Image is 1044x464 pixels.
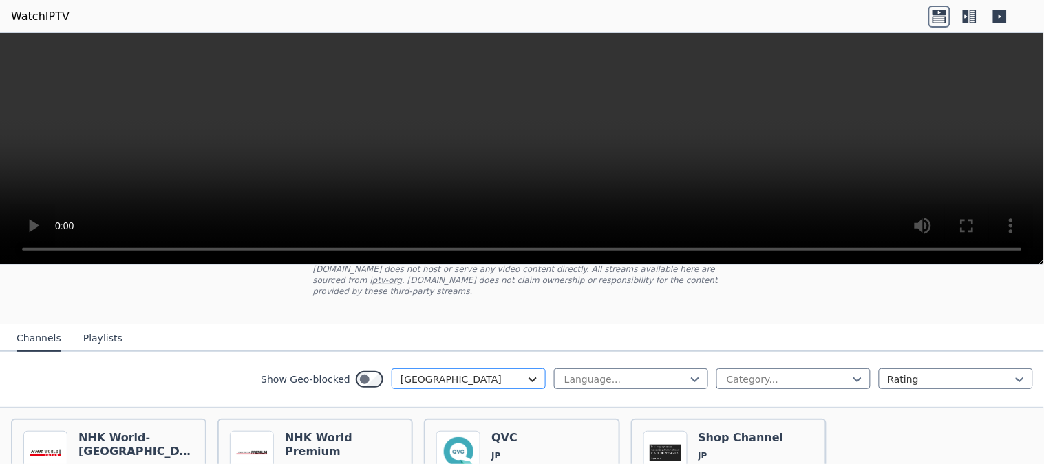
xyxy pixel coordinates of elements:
h6: NHK World Premium [285,431,401,458]
h6: Shop Channel [699,431,784,445]
button: Playlists [83,326,122,352]
a: WatchIPTV [11,8,70,25]
label: Show Geo-blocked [261,372,350,386]
p: [DOMAIN_NAME] does not host or serve any video content directly. All streams available here are s... [313,264,732,297]
h6: QVC [491,431,552,445]
button: Channels [17,326,61,352]
span: JP [699,450,707,461]
span: JP [491,450,500,461]
a: iptv-org [370,275,403,285]
h6: NHK World-[GEOGRAPHIC_DATA] [78,431,194,458]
